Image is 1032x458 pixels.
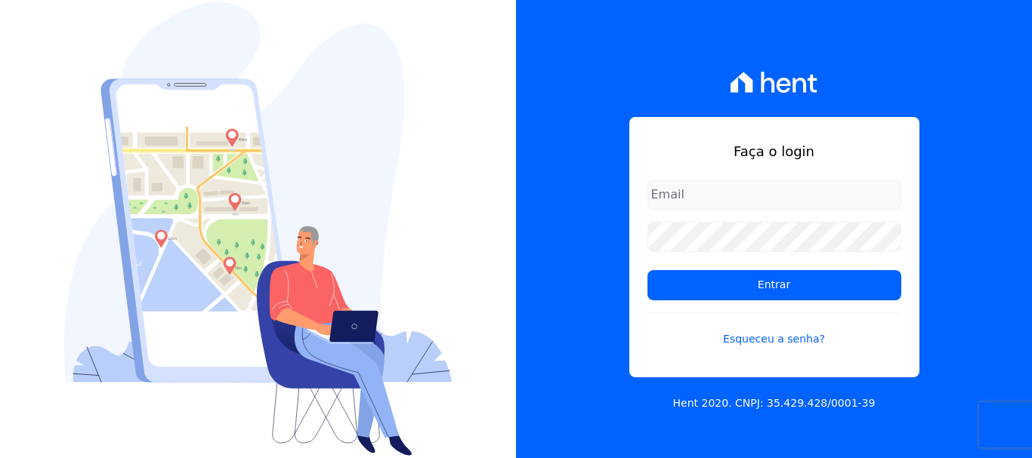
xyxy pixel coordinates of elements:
[64,2,453,456] img: Login
[673,395,876,411] p: Hent 2020. CNPJ: 35.429.428/0001-39
[647,270,901,300] input: Entrar
[647,180,901,210] input: Email
[647,312,901,347] a: Esqueceu a senha?
[647,141,901,161] h1: Faça o login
